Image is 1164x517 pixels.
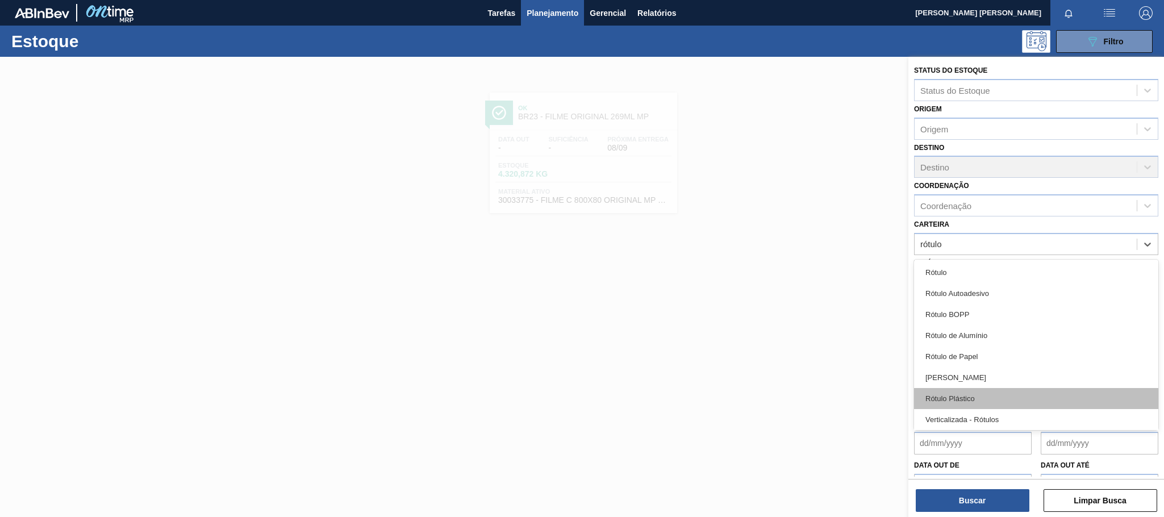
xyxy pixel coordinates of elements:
input: dd/mm/yyyy [1041,474,1158,497]
span: Filtro [1104,37,1124,46]
div: Verticalizada - Rótulos [914,409,1158,430]
label: Origem [914,105,942,113]
div: Rótulo BOPP [914,304,1158,325]
div: Pogramando: nenhum usuário selecionado [1022,30,1050,53]
img: TNhmsLtSVTkK8tSr43FrP2fwEKptu5GPRR3wAAAABJRU5ErkJggg== [15,8,69,18]
label: Destino [914,144,944,152]
input: dd/mm/yyyy [914,474,1032,497]
img: userActions [1103,6,1116,20]
div: Rótulo de Papel [914,346,1158,367]
div: Rótulo de Alumínio [914,325,1158,346]
span: Gerencial [590,6,626,20]
button: Filtro [1056,30,1153,53]
h1: Estoque [11,35,183,48]
div: [PERSON_NAME] [914,367,1158,388]
input: dd/mm/yyyy [1041,432,1158,455]
button: Notificações [1050,5,1087,21]
img: Logout [1139,6,1153,20]
div: Rótulo Plástico [914,388,1158,409]
label: Carteira [914,220,949,228]
label: Data out até [1041,461,1090,469]
div: Rótulo [914,262,1158,283]
div: Rótulo Autoadesivo [914,283,1158,304]
label: Família [914,259,941,267]
div: Coordenação [920,201,971,211]
label: Data out de [914,461,959,469]
span: Tarefas [487,6,515,20]
label: Coordenação [914,182,969,190]
label: Status do Estoque [914,66,987,74]
div: Origem [920,124,948,134]
span: Relatórios [637,6,676,20]
span: Planejamento [527,6,578,20]
input: dd/mm/yyyy [914,432,1032,455]
div: Status do Estoque [920,85,990,95]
